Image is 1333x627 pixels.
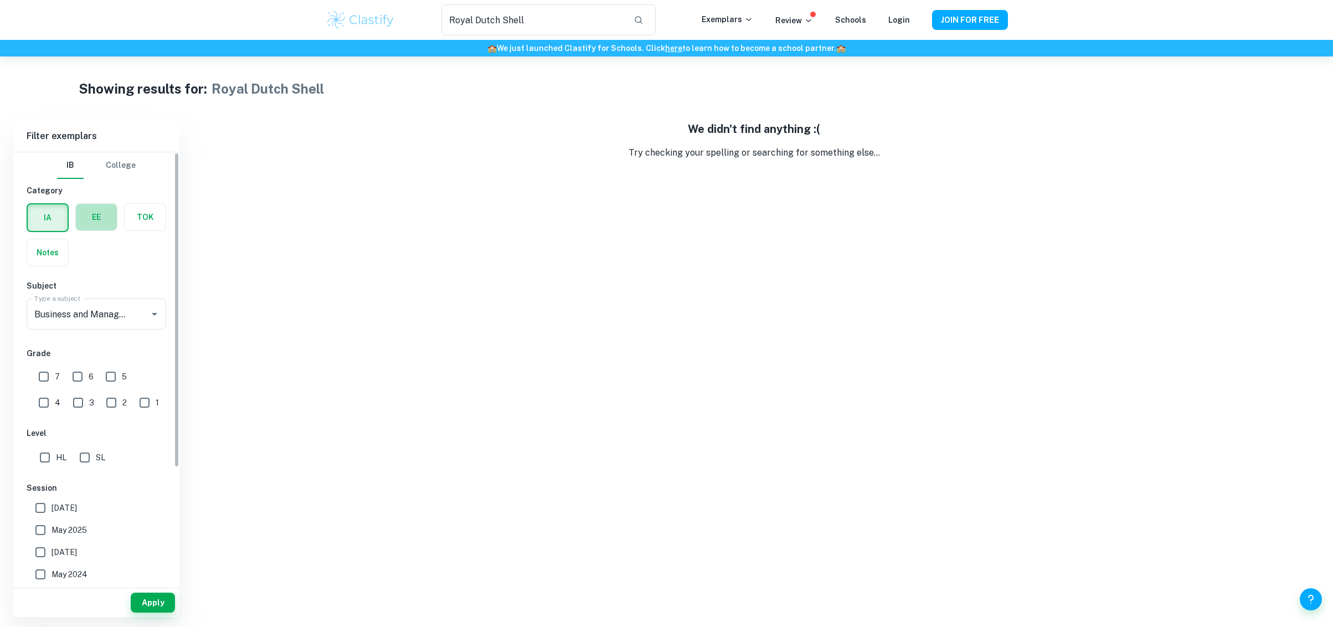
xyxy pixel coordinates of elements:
h6: Category [27,184,166,197]
span: 2 [122,397,127,409]
span: May 2024 [52,568,88,580]
button: Help and Feedback [1300,588,1322,610]
h6: Subject [27,280,166,292]
div: Filter type choice [57,152,136,179]
button: TOK [125,204,166,230]
p: Try checking your spelling or searching for something else... [188,146,1320,160]
button: Apply [131,593,175,613]
input: Search for any exemplars... [441,4,624,35]
h6: Session [27,482,166,494]
span: 🏫 [487,44,497,53]
button: IB [57,152,84,179]
a: Login [888,16,910,24]
a: Schools [835,16,866,24]
span: 7 [55,371,60,383]
span: 1 [156,397,159,409]
button: JOIN FOR FREE [932,10,1008,30]
img: Clastify logo [326,9,396,31]
h5: We didn't find anything :( [188,121,1320,137]
button: Open [147,306,162,322]
p: Review [775,14,813,27]
h6: Grade [27,347,166,359]
a: here [665,44,682,53]
button: College [106,152,136,179]
p: Exemplars [702,13,753,25]
span: 6 [89,371,94,383]
h6: Level [27,427,166,439]
button: Notes [27,239,68,266]
h6: Filter exemplars [13,121,179,152]
span: May 2025 [52,524,87,536]
span: 5 [122,371,127,383]
button: EE [76,204,117,230]
span: 4 [55,397,60,409]
span: 3 [89,397,94,409]
button: IA [28,204,68,231]
label: Type a subject [34,294,80,303]
h1: Royal Dutch Shell [212,79,324,99]
span: 🏫 [836,44,846,53]
span: [DATE] [52,546,77,558]
span: [DATE] [52,502,77,514]
span: HL [56,451,66,464]
h6: We just launched Clastify for Schools. Click to learn how to become a school partner. [2,42,1331,54]
h1: Showing results for: [79,79,207,99]
span: SL [96,451,105,464]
